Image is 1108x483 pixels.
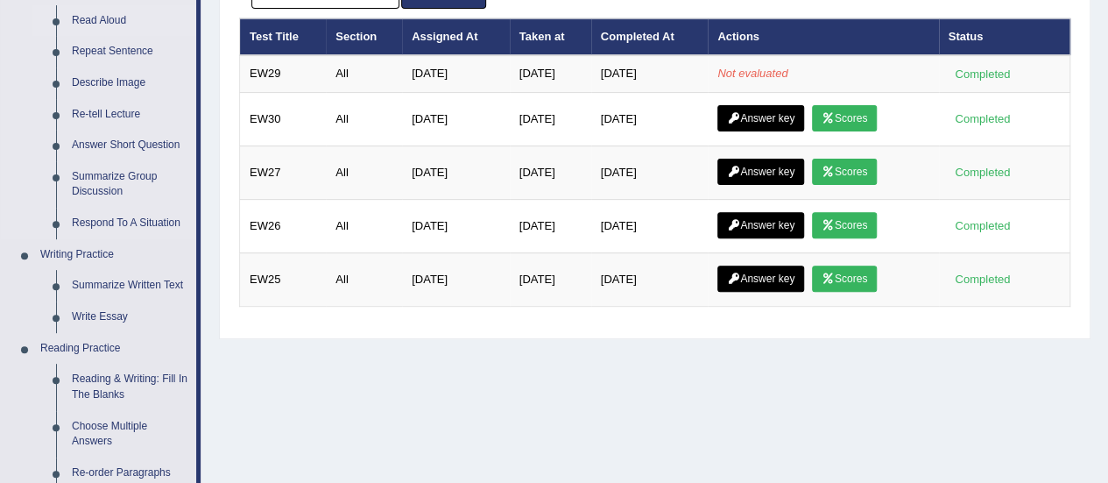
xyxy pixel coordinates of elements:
td: All [326,252,402,306]
td: [DATE] [510,252,591,306]
a: Scores [812,266,877,292]
td: [DATE] [402,199,510,252]
a: Repeat Sentence [64,36,196,67]
th: Assigned At [402,18,510,55]
a: Scores [812,212,877,238]
div: Completed [949,217,1017,235]
em: Not evaluated [717,67,787,80]
a: Respond To A Situation [64,208,196,239]
th: Actions [708,18,938,55]
td: All [326,199,402,252]
td: [DATE] [591,146,709,199]
a: Describe Image [64,67,196,99]
td: [DATE] [591,55,709,92]
td: [DATE] [402,55,510,92]
a: Re-tell Lecture [64,99,196,131]
a: Answer key [717,159,804,185]
th: Taken at [510,18,591,55]
th: Section [326,18,402,55]
td: All [326,55,402,92]
td: [DATE] [510,146,591,199]
td: EW29 [240,55,327,92]
a: Writing Practice [32,239,196,271]
td: [DATE] [510,199,591,252]
td: EW26 [240,199,327,252]
td: EW27 [240,146,327,199]
td: EW30 [240,92,327,146]
td: All [326,146,402,199]
td: [DATE] [402,146,510,199]
a: Reading Practice [32,333,196,365]
td: All [326,92,402,146]
td: [DATE] [510,92,591,146]
th: Test Title [240,18,327,55]
a: Answer key [717,266,804,292]
td: [DATE] [591,199,709,252]
a: Scores [812,105,877,131]
a: Read Aloud [64,5,196,37]
a: Scores [812,159,877,185]
a: Answer Short Question [64,130,196,161]
a: Answer key [717,105,804,131]
td: [DATE] [510,55,591,92]
a: Reading & Writing: Fill In The Blanks [64,364,196,410]
a: Choose Multiple Answers [64,411,196,458]
td: [DATE] [402,252,510,306]
a: Answer key [717,212,804,238]
th: Status [939,18,1070,55]
div: Completed [949,110,1017,128]
td: [DATE] [591,92,709,146]
div: Completed [949,270,1017,288]
div: Completed [949,163,1017,181]
td: EW25 [240,252,327,306]
th: Completed At [591,18,709,55]
div: Completed [949,65,1017,83]
a: Write Essay [64,302,196,333]
a: Summarize Group Discussion [64,161,196,208]
td: [DATE] [591,252,709,306]
td: [DATE] [402,92,510,146]
a: Summarize Written Text [64,270,196,302]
